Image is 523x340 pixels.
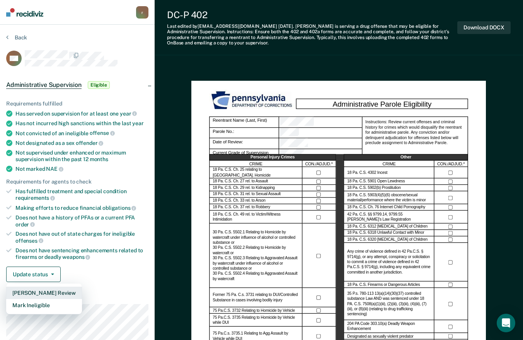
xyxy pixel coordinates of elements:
span: [DATE] [278,24,293,29]
span: offender [76,140,104,146]
label: 35 P.s. 780-113 13(a)(14)(30)(37) controlled substance Law AND was sentenced under 18 PA. C.S. 75... [348,291,431,317]
span: weapons [62,254,90,260]
div: Requirements for agents to check [6,178,148,185]
label: 18 Pa. C.S. 6312 [MEDICAL_DATA] of Children [348,224,428,229]
label: 30 Pa. C.S. 5502.1 Relating to Homicide by watercraft under influence of alcohol or controlled su... [213,230,299,282]
span: months [90,156,108,162]
div: Personal Injury Crimes [209,155,336,161]
label: 18 Pa. C.S. Ch. 49 rel. to Victim/Witness Intimidation [213,212,299,223]
span: requirements [15,195,55,201]
div: Instructions: Review current offenses and criminal history for crimes which would disqualify the ... [362,117,468,160]
div: Parole No.: [279,128,362,139]
label: 42 Pa. C.S. §§ 9799.14, 9799.55 [PERSON_NAME]’s Law Registration [348,212,431,223]
div: Has not incurred high sanctions within the last [15,120,148,127]
label: 18 Pa. C.S. 5902(b) Prostitution [348,186,401,191]
label: 18 Pa. C.S. Ch. 29 rel. to Kidnapping [213,186,275,191]
span: Eligible [88,81,110,89]
div: CRIME [209,161,302,167]
div: Not designated as a sex [15,139,148,146]
button: Update status [6,267,61,282]
div: Does not have sentencing enhancements related to firearms or deadly [15,247,148,260]
div: Reentrant Name (Last, First) [279,117,362,128]
button: Back [6,34,27,41]
div: Date of Review: [279,139,362,150]
label: Any crime of violence defined in 42 Pa.C.S. § 9714(g), or any attempt, conspiracy or solicitation... [348,250,431,275]
label: 18 Pa. C.S. Ch. 33 rel. to Arson [213,199,266,204]
div: Current Grade of Supervision [209,149,279,160]
div: Reentrant Name (Last, First) [209,117,279,128]
label: 18 Pa. C.S. Firearms or Dangerous Articles [348,282,420,287]
div: Parole No.: [209,128,279,139]
div: Current Grade of Supervision [279,149,362,160]
label: 18 Pa. C.S. 4302 Incest [348,170,388,175]
div: Not convicted of an ineligible [15,130,148,137]
label: 75 Pa.C.S. 3735 Relating to Homicide by Vehicle while DUI [213,315,299,326]
button: Mark Ineligible [6,299,82,311]
div: Not supervised under enhanced or maximum supervision within the past 12 [15,150,148,163]
label: 18 Pa. C.S. 6320 [MEDICAL_DATA] of Children [348,237,428,242]
div: Does not have a history of PFAs or a current PFA order [15,214,148,228]
label: 204 PA Code 303.10(a) Deadly Weapon Enhancement [348,322,431,332]
span: obligations [102,205,136,211]
label: Former 75 Pa. C.s. 3731 relating to DUI/Controlled Substance in cases involving bodily injury [213,293,299,303]
label: 18 Pa. C.S. Ch. 31 rel. to Sexual Assault [213,192,281,197]
button: Download DOCX [457,21,511,34]
label: 75 Pa.C.S. 3732 Relating to Homicide by Vehicle [213,308,295,313]
span: year [132,120,143,126]
label: 18 Pa. C.S. Ch. 76 Internet Child Pornography [348,205,426,210]
div: Has served on supervision for at least one [15,110,148,117]
span: NAE [46,166,63,172]
div: Not marked [15,165,148,172]
div: Other [344,155,468,161]
span: offenses [15,238,43,244]
div: CRIME [344,161,434,167]
label: 18 Pa. C.S. 5901 Open Lewdness [348,179,405,184]
div: Administrative Parole Eligibility [296,99,468,109]
span: Administrative Supervision [6,81,82,89]
div: CON./ADJUD.* [303,161,336,167]
div: DC-P 402 [167,9,457,20]
button: [PERSON_NAME] Review [6,287,82,299]
div: CON./ADJUD.* [434,161,468,167]
span: offense [90,130,115,136]
label: 18 Pa. C.S. Ch. 27 rel. to Assault [213,179,268,184]
label: 18 Pa. C.S. 5903(4)(5)(6) obscene/sexual material/performance where the victim is minor [348,193,431,203]
div: Making efforts to reduce financial [15,204,148,211]
span: year [120,110,137,117]
div: Date of Review: [209,139,279,150]
label: 18 Pa. C.S. Ch. 37 rel. to Robbery [213,205,270,210]
img: Recidiviz [6,8,43,17]
label: 18 Pa. C.S. 6318 Unlawful Contact with Minor [348,231,424,236]
label: Designated as sexually violent predator [348,334,414,339]
button: r [136,6,148,19]
div: Last edited by [EMAIL_ADDRESS][DOMAIN_NAME] . [PERSON_NAME] is serving a drug offense that may be... [167,24,457,46]
div: Requirements fulfilled [6,100,148,107]
div: Open Intercom Messenger [497,314,515,332]
div: Does not have out of state charges for ineligible [15,231,148,244]
div: Has fulfilled treatment and special condition [15,188,148,201]
img: PDOC Logo [209,90,296,112]
label: 18 Pa. C.S. Ch. 25 relating to [GEOGRAPHIC_DATA]. Homicide [213,168,299,178]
